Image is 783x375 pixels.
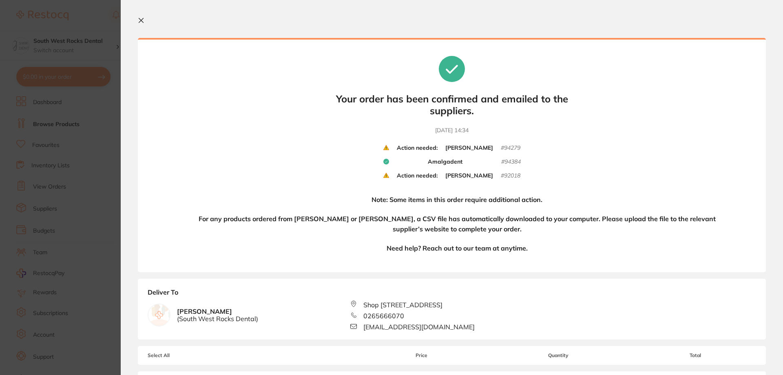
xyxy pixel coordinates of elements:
[148,288,756,301] b: Deliver To
[330,93,574,117] b: Your order has been confirmed and emailed to the suppliers.
[363,323,475,331] span: [EMAIL_ADDRESS][DOMAIN_NAME]
[445,172,493,180] b: [PERSON_NAME]
[361,353,482,358] span: Price
[397,172,438,180] b: Action needed:
[363,301,442,308] span: Shop [STREET_ADDRESS]
[501,172,520,180] small: # 92018
[445,144,493,152] b: [PERSON_NAME]
[195,214,719,235] h4: For any products ordered from [PERSON_NAME] or [PERSON_NAME], a CSV file has automatically downlo...
[482,353,635,358] span: Quantity
[372,195,542,205] h4: Note: Some items in this order require additional action.
[397,144,438,152] b: Action needed:
[501,158,521,166] small: # 94384
[428,158,462,166] b: Amalgadent
[435,126,469,135] time: [DATE] 14:34
[363,312,404,320] span: 0265666070
[177,308,258,323] b: [PERSON_NAME]
[177,315,258,322] span: ( South West Rocks Dental )
[387,243,528,254] h4: Need help? Reach out to our team at anytime.
[148,304,170,326] img: empty.jpg
[501,144,520,152] small: # 94279
[148,353,229,358] span: Select All
[635,353,756,358] span: Total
